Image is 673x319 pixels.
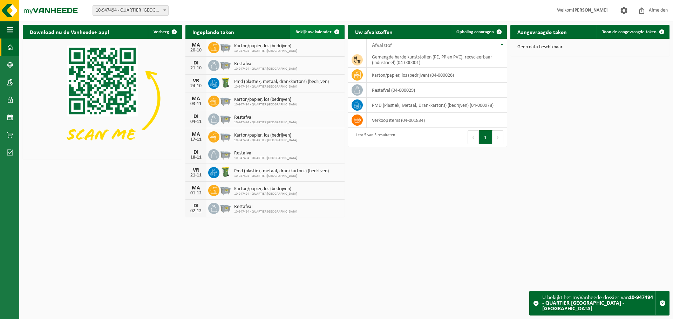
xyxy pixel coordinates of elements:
[234,61,297,67] span: Restafval
[219,202,231,214] img: WB-2500-GAL-GY-01
[348,25,400,39] h2: Uw afvalstoffen
[352,130,395,145] div: 1 tot 5 van 5 resultaten
[517,45,662,50] p: Geen data beschikbaar.
[295,30,332,34] span: Bekijk uw kalender
[479,130,492,144] button: 1
[234,138,297,143] span: 10-947494 - QUARTIER [GEOGRAPHIC_DATA]
[219,112,231,124] img: WB-2500-GAL-GY-01
[602,30,657,34] span: Toon de aangevraagde taken
[189,102,203,106] div: 03-11
[234,156,297,160] span: 10-947494 - QUARTIER [GEOGRAPHIC_DATA]
[189,137,203,142] div: 17-11
[367,113,507,128] td: verkoop items (04-001834)
[154,30,169,34] span: Verberg
[189,114,203,119] div: DI
[234,192,297,196] span: 10-947494 - QUARTIER [GEOGRAPHIC_DATA]
[234,168,329,174] span: Pmd (plastiek, metaal, drankkartons) (bedrijven)
[189,203,203,209] div: DI
[189,84,203,89] div: 24-10
[234,115,297,120] span: Restafval
[189,78,203,84] div: VR
[189,42,203,48] div: MA
[573,8,608,13] strong: [PERSON_NAME]
[189,209,203,214] div: 02-12
[189,48,203,53] div: 20-10
[219,166,231,178] img: WB-0240-HPE-GN-50
[219,130,231,142] img: WB-2500-GAL-GY-01
[189,167,203,173] div: VR
[468,130,479,144] button: Previous
[234,210,297,214] span: 10-947494 - QUARTIER [GEOGRAPHIC_DATA]
[93,6,168,15] span: 10-947494 - QUARTIER NV - EKE
[234,186,297,192] span: Karton/papier, los (bedrijven)
[189,132,203,137] div: MA
[542,291,655,315] div: U bekijkt het myVanheede dossier van
[93,5,169,16] span: 10-947494 - QUARTIER NV - EKE
[219,41,231,53] img: WB-2500-GAL-GY-01
[367,52,507,68] td: gemengde harde kunststoffen (PE, PP en PVC), recycleerbaar (industrieel) (04-000001)
[234,85,329,89] span: 10-947494 - QUARTIER [GEOGRAPHIC_DATA]
[185,25,241,39] h2: Ingeplande taken
[510,25,574,39] h2: Aangevraagde taken
[456,30,494,34] span: Ophaling aanvragen
[189,119,203,124] div: 04-11
[219,77,231,89] img: WB-0240-HPE-GN-50
[234,133,297,138] span: Karton/papier, los (bedrijven)
[234,67,297,71] span: 10-947494 - QUARTIER [GEOGRAPHIC_DATA]
[367,68,507,83] td: karton/papier, los (bedrijven) (04-000026)
[219,95,231,106] img: WB-2500-GAL-GY-01
[189,150,203,155] div: DI
[234,204,297,210] span: Restafval
[189,185,203,191] div: MA
[542,295,653,312] strong: 10-947494 - QUARTIER [GEOGRAPHIC_DATA] - [GEOGRAPHIC_DATA]
[234,43,297,49] span: Karton/papier, los (bedrijven)
[234,151,297,156] span: Restafval
[451,25,506,39] a: Ophaling aanvragen
[23,25,116,39] h2: Download nu de Vanheede+ app!
[23,39,182,158] img: Download de VHEPlus App
[189,173,203,178] div: 21-11
[219,59,231,71] img: WB-2500-GAL-GY-01
[234,79,329,85] span: Pmd (plastiek, metaal, drankkartons) (bedrijven)
[189,191,203,196] div: 01-12
[234,174,329,178] span: 10-947494 - QUARTIER [GEOGRAPHIC_DATA]
[219,184,231,196] img: WB-2500-GAL-GY-01
[219,148,231,160] img: WB-2500-GAL-GY-01
[367,83,507,98] td: restafval (04-000029)
[189,60,203,66] div: DI
[189,155,203,160] div: 18-11
[189,66,203,71] div: 21-10
[189,96,203,102] div: MA
[372,43,392,48] span: Afvalstof
[234,120,297,125] span: 10-947494 - QUARTIER [GEOGRAPHIC_DATA]
[234,103,297,107] span: 10-947494 - QUARTIER [GEOGRAPHIC_DATA]
[597,25,669,39] a: Toon de aangevraagde taken
[148,25,181,39] button: Verberg
[367,98,507,113] td: PMD (Plastiek, Metaal, Drankkartons) (bedrijven) (04-000978)
[234,49,297,53] span: 10-947494 - QUARTIER [GEOGRAPHIC_DATA]
[234,97,297,103] span: Karton/papier, los (bedrijven)
[290,25,344,39] a: Bekijk uw kalender
[492,130,503,144] button: Next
